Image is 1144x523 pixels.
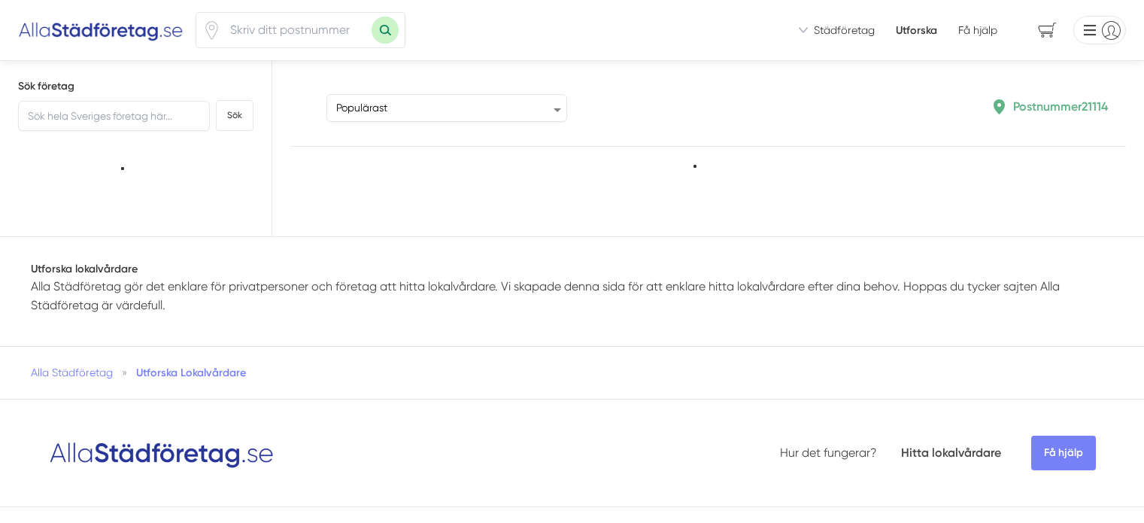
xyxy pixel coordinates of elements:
[1027,17,1067,44] span: navigation-cart
[18,79,253,94] h5: Sök företag
[202,21,221,40] span: Klicka för att använda din position.
[216,100,253,131] button: Sök
[31,365,1114,380] nav: Breadcrumb
[221,13,372,47] input: Skriv ditt postnummer
[18,18,184,42] img: Alla Städföretag
[901,445,1001,460] a: Hitta lokalvårdare
[122,365,127,380] span: »
[18,101,210,131] input: Sök hela Sveriges företag här...
[49,436,275,470] img: Logotyp Alla Städföretag
[780,445,877,460] a: Hur det fungerar?
[31,261,1114,276] h1: Utforska lokalvårdare
[1031,436,1096,470] span: Få hjälp
[136,366,246,379] a: Utforska Lokalvårdare
[202,21,221,40] svg: Pin / Karta
[958,23,997,38] span: Få hjälp
[31,277,1114,315] p: Alla Städföretag gör det enklare för privatpersoner och företag att hitta lokalvårdare. Vi skapad...
[814,23,875,38] span: Städföretag
[372,17,399,44] button: Sök med postnummer
[896,23,937,38] a: Utforska
[1013,97,1108,116] p: Postnummer 21114
[31,366,113,379] a: Alla Städföretag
